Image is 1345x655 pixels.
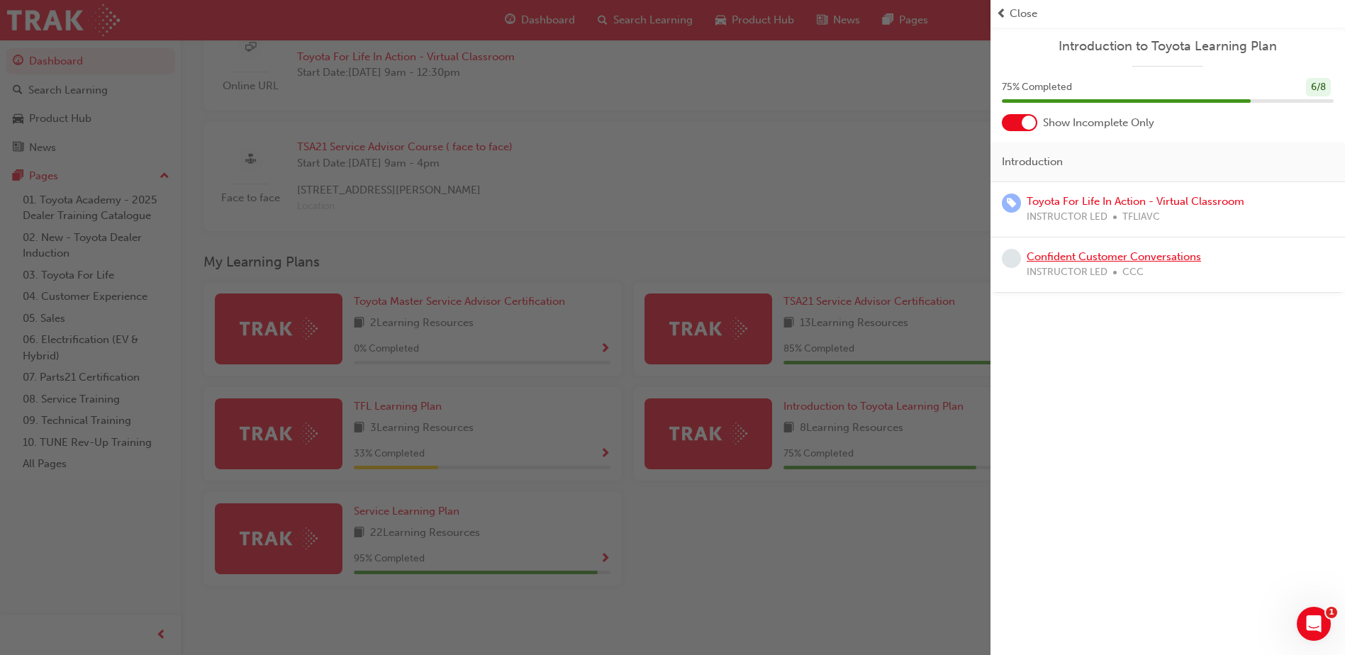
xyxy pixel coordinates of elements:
[1297,607,1331,641] iframe: Intercom live chat
[1027,250,1201,263] a: Confident Customer Conversations
[1002,79,1072,96] span: 75 % Completed
[28,27,99,50] img: logo
[1122,264,1144,281] span: CCC
[1306,78,1331,97] div: 6 / 8
[1002,194,1021,213] span: learningRecordVerb_ENROLL-icon
[55,478,86,488] span: Home
[1122,209,1160,225] span: TFLIAVC
[1043,115,1154,131] span: Show Incomplete Only
[28,125,255,149] p: How can we help?
[28,101,255,125] p: Hi [PERSON_NAME]
[14,167,269,220] div: Send us a messageWe typically reply in a few hours
[1002,249,1021,268] span: learningRecordVerb_NONE-icon
[996,6,1007,22] span: prev-icon
[1002,38,1334,55] a: Introduction to Toyota Learning Plan
[193,23,221,51] div: Profile image for Trak
[1027,209,1107,225] span: INSTRUCTOR LED
[996,6,1339,22] button: prev-iconClose
[189,478,238,488] span: Messages
[1027,195,1244,208] a: Toyota For Life In Action - Virtual Classroom
[1027,264,1107,281] span: INSTRUCTOR LED
[29,194,237,208] div: We typically reply in a few hours
[1326,607,1337,618] span: 1
[142,442,284,499] button: Messages
[29,179,237,194] div: Send us a message
[1002,154,1063,170] span: Introduction
[1010,6,1037,22] span: Close
[244,23,269,48] div: Close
